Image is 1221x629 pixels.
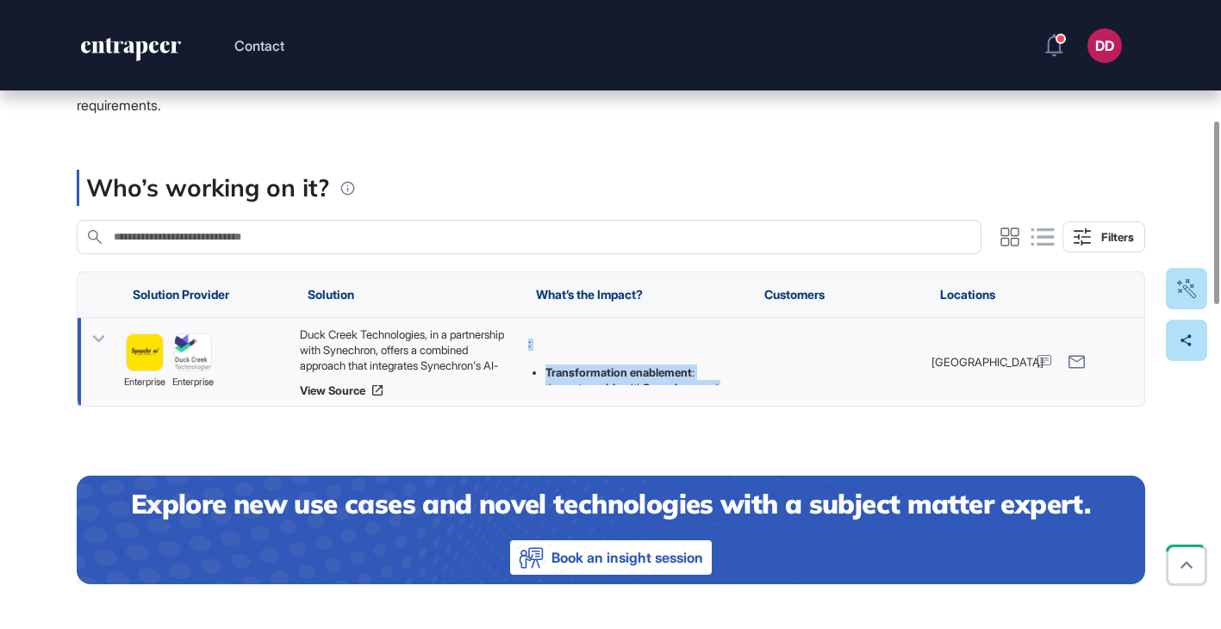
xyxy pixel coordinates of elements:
[79,38,183,67] a: entrapeer-logo
[234,34,284,57] button: Contact
[527,335,738,351] p: :
[172,375,214,390] span: enterprise
[131,485,1090,522] h4: Explore new use cases and novel technologies with a subject matter expert.
[560,381,621,395] strong: partnership
[642,381,699,395] strong: Synechron
[764,288,825,302] span: Customers
[299,327,510,373] div: Duck Creek Technologies, in a partnership with Synechron, offers a combined approach that integra...
[545,365,691,379] strong: Transformation enablement
[299,383,510,397] a: View Source
[126,333,164,371] a: image
[1062,221,1145,252] button: Filters
[545,364,738,474] li: : the with and its capabilities supports faster, more directed system upgrades and reduces time-t...
[551,545,703,570] span: Book an insight session
[124,375,165,390] span: enterprise
[86,170,329,206] p: Who’s working on it?
[308,288,354,302] span: Solution
[174,333,212,371] a: image
[133,288,229,302] span: Solution Provider
[175,334,211,371] img: image
[940,288,995,302] span: Locations
[1101,230,1134,244] div: Filters
[1087,28,1122,63] button: DD
[510,540,712,576] button: Book an insight session
[536,288,643,302] span: What’s the Impact?
[127,334,163,371] img: image
[931,354,1043,370] span: [GEOGRAPHIC_DATA]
